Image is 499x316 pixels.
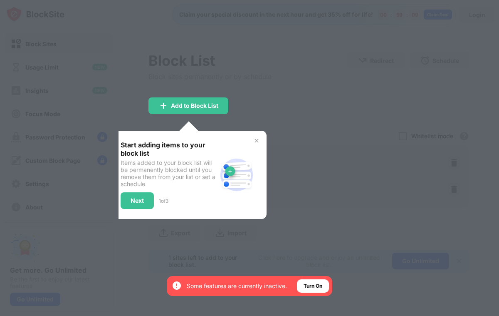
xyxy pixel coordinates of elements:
div: Add to Block List [171,102,218,109]
div: Some features are currently inactive. [187,282,287,290]
div: Items added to your block list will be permanently blocked until you remove them from your list o... [121,159,217,187]
img: block-site.svg [217,155,257,195]
div: 1 of 3 [159,198,168,204]
div: Next [131,197,144,204]
div: Turn On [304,282,322,290]
img: error-circle-white.svg [172,281,182,291]
div: Start adding items to your block list [121,141,217,157]
img: x-button.svg [253,137,260,144]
